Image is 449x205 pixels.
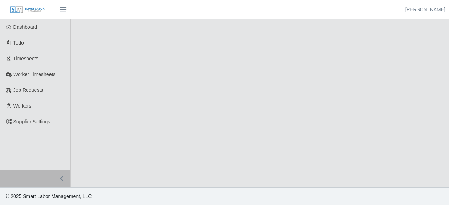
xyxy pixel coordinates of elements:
[6,193,92,199] span: © 2025 Smart Labor Management, LLC
[13,40,24,46] span: Todo
[13,103,32,109] span: Workers
[10,6,45,14] img: SLM Logo
[13,119,51,124] span: Supplier Settings
[405,6,445,13] a: [PERSON_NAME]
[13,56,39,61] span: Timesheets
[13,87,43,93] span: Job Requests
[13,24,38,30] span: Dashboard
[13,71,55,77] span: Worker Timesheets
